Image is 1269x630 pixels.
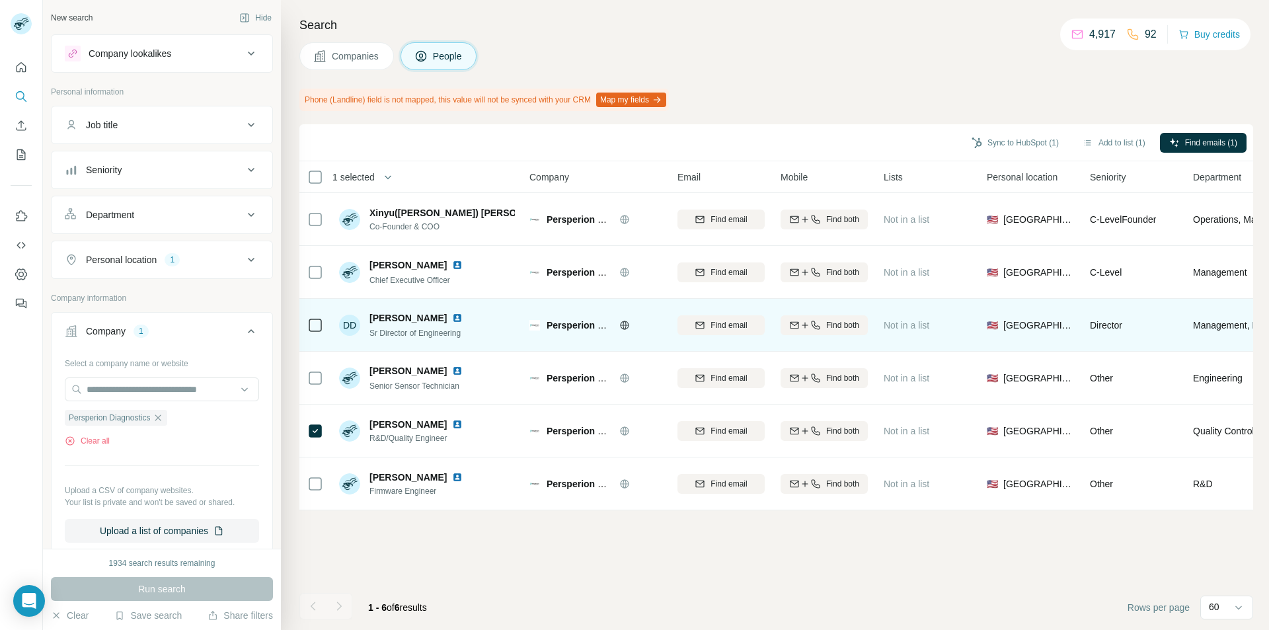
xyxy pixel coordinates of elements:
[711,214,747,225] span: Find email
[52,154,272,186] button: Seniority
[529,267,540,278] img: Logo of Persperion Diagnostics
[596,93,666,107] button: Map my fields
[86,208,134,221] div: Department
[1209,600,1219,613] p: 60
[339,473,360,494] img: Avatar
[1128,601,1190,614] span: Rows per page
[339,315,360,336] div: DD
[86,253,157,266] div: Personal location
[134,325,149,337] div: 1
[826,425,859,437] span: Find both
[11,114,32,138] button: Enrich CSV
[208,609,273,622] button: Share filters
[299,16,1253,34] h4: Search
[369,311,447,325] span: [PERSON_NAME]
[1090,171,1126,184] span: Seniority
[1145,26,1157,42] p: 92
[339,368,360,389] img: Avatar
[781,262,868,282] button: Find both
[826,214,859,225] span: Find both
[51,12,93,24] div: New search
[11,262,32,286] button: Dashboard
[987,319,998,332] span: 🇺🇸
[677,262,765,282] button: Find email
[65,519,259,543] button: Upload a list of companies
[52,109,272,141] button: Job title
[1003,319,1074,332] span: [GEOGRAPHIC_DATA]
[369,258,447,272] span: [PERSON_NAME]
[369,276,450,285] span: Chief Executive Officer
[332,50,380,63] span: Companies
[299,89,669,111] div: Phone (Landline) field is not mapped, this value will not be synced with your CRM
[826,478,859,490] span: Find both
[884,426,929,436] span: Not in a list
[781,421,868,441] button: Find both
[1193,424,1254,438] span: Quality Control
[547,479,650,489] span: Persperion Diagnostics
[339,420,360,442] img: Avatar
[884,267,929,278] span: Not in a list
[230,8,281,28] button: Hide
[89,47,171,60] div: Company lookalikes
[452,472,463,483] img: LinkedIn logo
[677,421,765,441] button: Find email
[781,171,808,184] span: Mobile
[781,210,868,229] button: Find both
[677,315,765,335] button: Find email
[826,266,859,278] span: Find both
[884,479,929,489] span: Not in a list
[884,214,929,225] span: Not in a list
[452,419,463,430] img: LinkedIn logo
[51,609,89,622] button: Clear
[369,418,447,431] span: [PERSON_NAME]
[781,368,868,388] button: Find both
[11,292,32,315] button: Feedback
[529,479,540,489] img: Logo of Persperion Diagnostics
[51,292,273,304] p: Company information
[529,426,540,436] img: Logo of Persperion Diagnostics
[987,424,998,438] span: 🇺🇸
[452,313,463,323] img: LinkedIn logo
[369,329,461,338] span: Sr Director of Engineering
[987,266,998,279] span: 🇺🇸
[1193,477,1213,491] span: R&D
[86,325,126,338] div: Company
[677,474,765,494] button: Find email
[826,319,859,331] span: Find both
[1193,171,1241,184] span: Department
[52,315,272,352] button: Company1
[433,50,463,63] span: People
[339,209,360,230] img: Avatar
[452,366,463,376] img: LinkedIn logo
[1090,320,1122,331] span: Director
[369,221,515,233] span: Co-Founder & COO
[711,425,747,437] span: Find email
[52,199,272,231] button: Department
[781,474,868,494] button: Find both
[547,426,650,436] span: Persperion Diagnostics
[884,171,903,184] span: Lists
[368,602,427,613] span: results
[369,432,468,444] span: R&D/Quality Engineer
[711,319,747,331] span: Find email
[1185,137,1237,149] span: Find emails (1)
[1090,214,1156,225] span: C-Level Founder
[13,585,45,617] div: Open Intercom Messenger
[677,210,765,229] button: Find email
[1073,133,1155,153] button: Add to list (1)
[369,471,447,484] span: [PERSON_NAME]
[1193,372,1243,385] span: Engineering
[987,171,1057,184] span: Personal location
[529,320,540,331] img: Logo of Persperion Diagnostics
[826,372,859,384] span: Find both
[51,86,273,98] p: Personal information
[987,213,998,226] span: 🇺🇸
[114,609,182,622] button: Save search
[1090,373,1113,383] span: Other
[711,372,747,384] span: Find email
[529,171,569,184] span: Company
[65,435,110,447] button: Clear all
[11,143,32,167] button: My lists
[69,412,150,424] span: Persperion Diagnostics
[677,368,765,388] button: Find email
